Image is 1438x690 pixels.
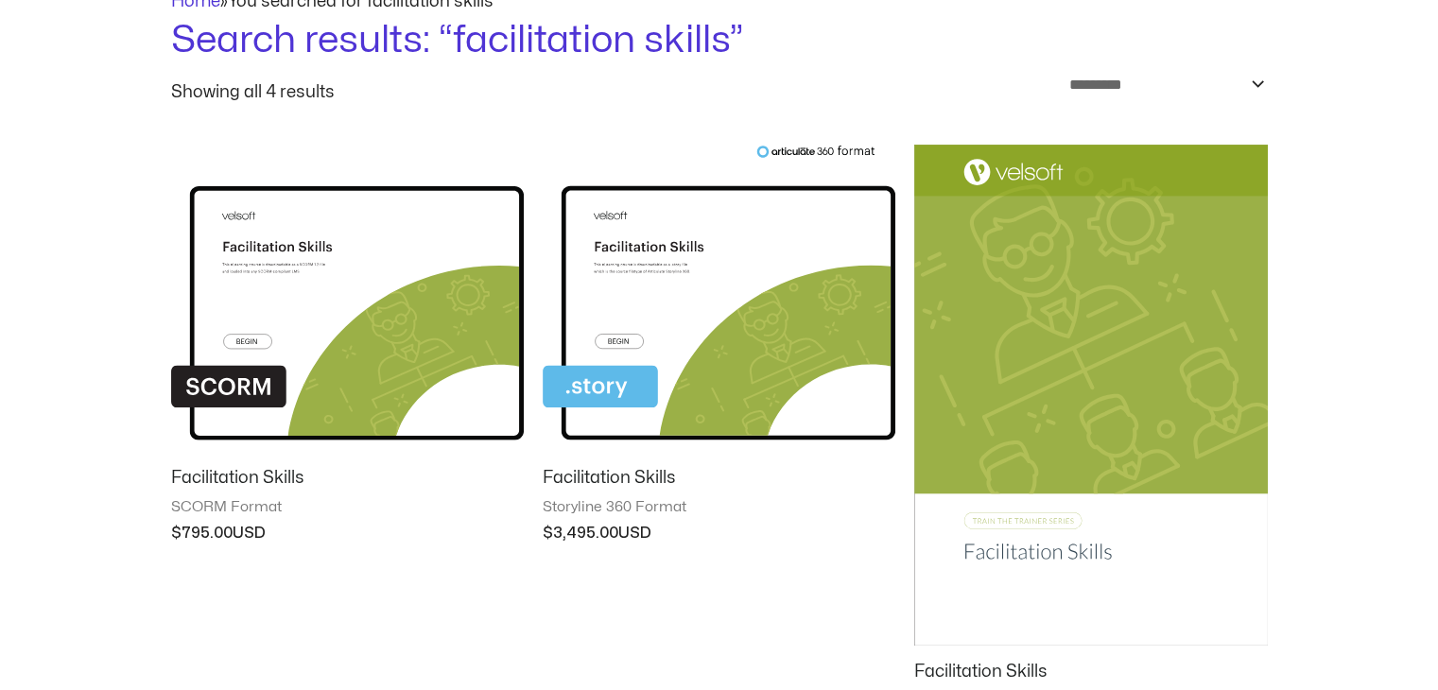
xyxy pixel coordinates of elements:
h2: Facilitation Skills [543,467,895,489]
span: $ [543,526,553,541]
p: Showing all 4 results [171,84,335,101]
h2: Facilitation Skills [914,661,1267,682]
img: Facilitation Skills [171,145,524,452]
span: SCORM Format [171,498,524,517]
h2: Facilitation Skills [171,467,524,489]
select: Shop order [1057,67,1267,103]
a: Facilitation Skills [171,467,524,497]
img: Facilitation Skills [914,145,1267,646]
bdi: 3,495.00 [543,526,618,541]
img: Facilitation Skills [543,145,895,452]
h1: Search results: “facilitation skills” [171,14,1268,67]
a: Facilitation Skills [543,467,895,497]
bdi: 795.00 [171,526,233,541]
span: Storyline 360 Format [543,498,895,517]
iframe: chat widget [1198,648,1429,690]
span: $ [171,526,182,541]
